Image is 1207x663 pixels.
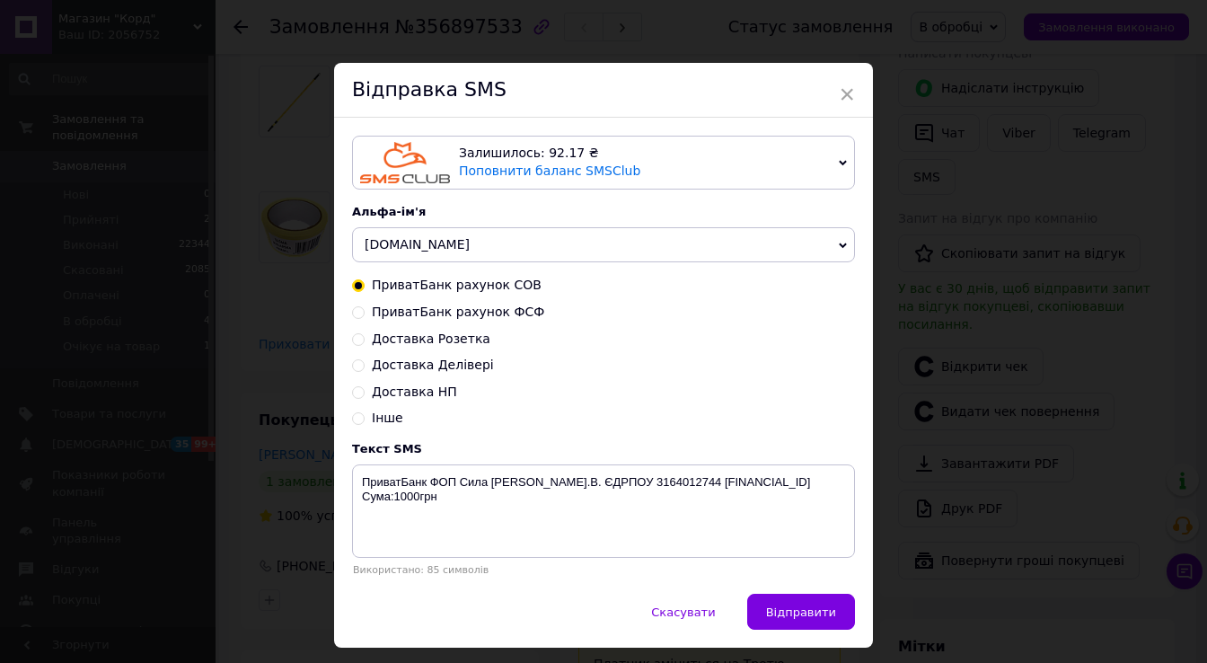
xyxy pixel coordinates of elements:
span: Доставка Розетка [372,331,490,346]
button: Відправити [747,594,855,630]
span: Скасувати [651,606,715,619]
button: Скасувати [632,594,734,630]
span: Доставка Делівері [372,358,494,372]
span: Доставка НП [372,385,457,399]
span: Відправити [766,606,836,619]
div: Використано: 85 символів [352,564,855,576]
div: Відправка SMS [334,63,873,118]
textarea: ПриватБанк ФОП Сила [PERSON_NAME].В. ЄДРПОУ 3164012744 [FINANCIAL_ID] Сума:1000грн [352,464,855,558]
span: ПриватБанк рахунок СОВ [372,278,542,292]
div: Текст SMS [352,442,855,455]
span: ПриватБанк рахунок ФСФ [372,305,544,319]
a: Поповнити баланс SMSClub [459,164,640,178]
span: Інше [372,411,403,425]
div: Залишилось: 92.17 ₴ [459,145,832,163]
span: [DOMAIN_NAME] [365,237,470,252]
span: Альфа-ім'я [352,205,426,218]
span: × [839,79,855,110]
